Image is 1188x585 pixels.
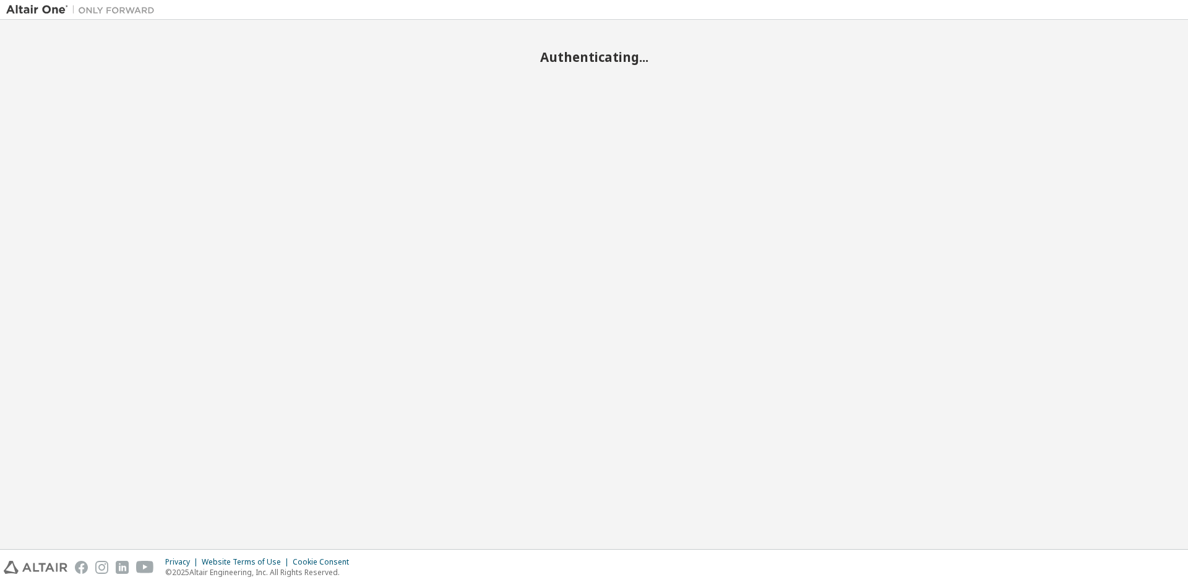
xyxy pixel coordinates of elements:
[4,561,67,574] img: altair_logo.svg
[136,561,154,574] img: youtube.svg
[165,567,356,578] p: © 2025 Altair Engineering, Inc. All Rights Reserved.
[116,561,129,574] img: linkedin.svg
[293,557,356,567] div: Cookie Consent
[165,557,202,567] div: Privacy
[75,561,88,574] img: facebook.svg
[6,49,1182,65] h2: Authenticating...
[202,557,293,567] div: Website Terms of Use
[95,561,108,574] img: instagram.svg
[6,4,161,16] img: Altair One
